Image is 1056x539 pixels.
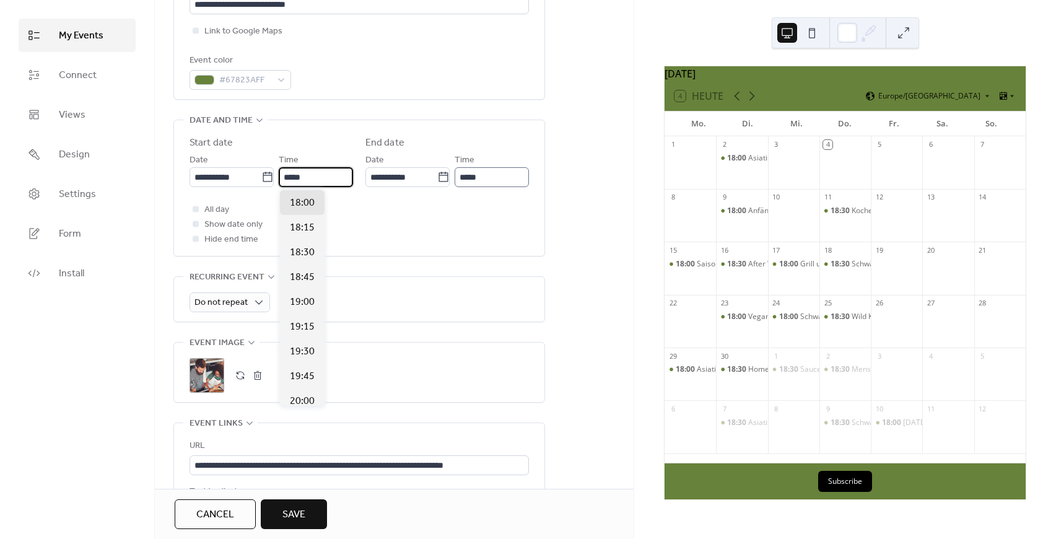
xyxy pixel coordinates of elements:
span: Date [365,153,384,168]
div: 9 [823,404,832,413]
div: 23 [720,299,729,308]
div: Mens Kitchen - Männer brutzeln, Frauen genießen [819,364,871,375]
div: Grill und Bier Abend für Männer [768,259,819,269]
span: 18:30 [831,312,852,322]
div: Wild Kochkurs [852,312,900,322]
span: All day [204,203,229,217]
span: My Events [59,28,103,43]
span: 19:45 [290,369,315,384]
a: Settings [19,177,136,211]
span: 18:15 [290,221,315,235]
div: 12 [875,193,884,202]
div: 29 [668,351,678,361]
div: Asiatischer Kochkurs [748,153,820,164]
div: Saisonales Fingerfood (inkl. 2 Cocktails) [697,259,832,269]
div: 12 [978,404,987,413]
span: 18:00 [727,206,748,216]
span: Recurring event [190,270,264,285]
div: 10 [875,404,884,413]
div: 11 [823,193,832,202]
div: 6 [926,140,935,149]
div: 4 [823,140,832,149]
div: 5 [978,351,987,361]
div: Start date [190,136,233,151]
div: 7 [720,404,729,413]
span: 18:00 [290,196,315,211]
div: Homemade Burger No 1.0 [716,364,767,375]
div: Saisonales Fingerfood (inkl. 2 Cocktails) [665,259,716,269]
div: Mi. [772,112,821,136]
div: Asiatischer Kochkurs [716,418,767,428]
div: Schwäbischer Grillkurs [768,312,819,322]
div: Vegan um die Welt [716,312,767,322]
span: 18:30 [831,259,852,269]
div: 25 [823,299,832,308]
div: 1 [668,140,678,149]
div: Anfängerkochkurs [748,206,811,216]
div: ; [190,358,224,393]
div: 26 [875,299,884,308]
div: Mens Kitchen - Männer brutzeln, Frauen genießen [852,364,1024,375]
span: Link to Google Maps [204,24,282,39]
div: 27 [926,299,935,308]
div: Kochen wie in Italien No. 2 [819,206,871,216]
div: 18 [823,245,832,255]
div: 1 [772,351,781,361]
span: Do not repeat [194,294,248,311]
div: 2 [823,351,832,361]
div: Asiatischer Kochkurs [748,418,820,428]
div: 17 [772,245,781,255]
div: End date [365,136,404,151]
a: My Events [19,19,136,52]
span: Europe/[GEOGRAPHIC_DATA] [878,92,980,100]
div: 2 [720,140,729,149]
div: Schwäbischer Grillkurs [800,312,879,322]
div: Schwäbischer Grillkurs [852,259,930,269]
div: After Work [748,259,785,269]
div: Sa. [919,112,967,136]
div: 24 [772,299,781,308]
div: 22 [668,299,678,308]
div: 6 [668,404,678,413]
div: Fr. [870,112,919,136]
div: [DATE] [665,66,1026,81]
button: Save [261,499,327,529]
span: 18:00 [779,312,800,322]
span: 18:00 [676,259,697,269]
div: 15 [668,245,678,255]
span: Install [59,266,84,281]
span: Time [279,153,299,168]
span: Form [59,227,81,242]
span: 19:30 [290,344,315,359]
span: Design [59,147,90,162]
span: Time [455,153,474,168]
div: 5 [875,140,884,149]
span: Cancel [196,507,234,522]
button: Cancel [175,499,256,529]
div: 28 [978,299,987,308]
div: Schwäbischer Kochkurs [852,418,933,428]
a: Design [19,138,136,171]
span: Show date only [204,217,263,232]
span: Event links [190,416,243,431]
span: Settings [59,187,96,202]
div: Kochen wie in [GEOGRAPHIC_DATA] No. 2 [852,206,995,216]
div: Schwäbischer Grillkurs [819,259,871,269]
div: 21 [978,245,987,255]
span: Save [282,507,305,522]
span: 18:45 [290,270,315,285]
span: Event image [190,336,245,351]
span: Connect [59,68,97,83]
div: 13 [926,193,935,202]
div: 7 [978,140,987,149]
span: 18:30 [831,364,852,375]
span: 18:00 [779,259,800,269]
span: 18:00 [882,418,903,428]
div: 4 [926,351,935,361]
div: 10 [772,193,781,202]
span: Date [190,153,208,168]
span: 18:30 [727,418,748,428]
div: Friday Night - Streetfood [871,418,922,428]
div: Anfängerkochkurs [716,206,767,216]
